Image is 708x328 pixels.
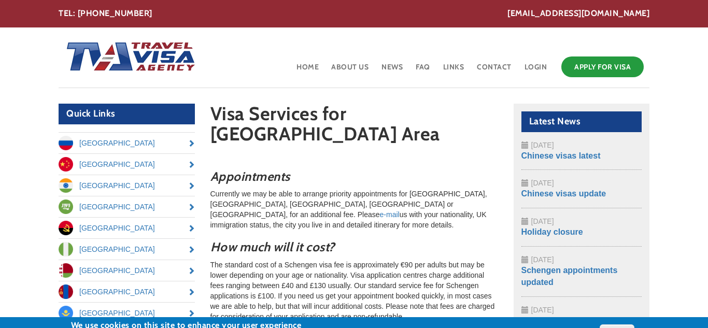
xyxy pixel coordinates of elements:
a: [GEOGRAPHIC_DATA] [59,260,195,281]
a: Home [295,54,320,88]
span: [DATE] [531,255,554,264]
a: [GEOGRAPHIC_DATA] [59,154,195,175]
a: FAQ [415,54,431,88]
a: [GEOGRAPHIC_DATA] [59,239,195,260]
a: e-mail [380,210,400,219]
span: [DATE] [531,141,554,149]
a: Contact [476,54,513,88]
a: [GEOGRAPHIC_DATA] [59,175,195,196]
a: Chinese visas latest [521,151,601,160]
a: [GEOGRAPHIC_DATA] [59,196,195,217]
h2: Latest News [521,111,642,132]
a: Schengen appointments updated [521,266,618,287]
a: Chinese visas update [521,189,606,198]
a: Links [442,54,465,88]
em: How much will it cost? [210,239,335,254]
a: [GEOGRAPHIC_DATA] [59,133,195,153]
a: Holiday closure [521,227,583,236]
span: [DATE] [531,217,554,225]
div: TEL: [PHONE_NUMBER] [59,8,649,20]
a: [GEOGRAPHIC_DATA] [59,281,195,302]
p: The standard cost of a Schengen visa fee is approximately €90 per adults but may be lower dependi... [210,260,498,322]
a: [GEOGRAPHIC_DATA] [59,303,195,323]
a: [EMAIL_ADDRESS][DOMAIN_NAME] [507,8,649,20]
p: Currently we may be able to arrange priority appointments for [GEOGRAPHIC_DATA], [GEOGRAPHIC_DATA... [210,189,498,230]
h1: Visa Services for [GEOGRAPHIC_DATA] Area [210,104,498,149]
em: Appointments [210,169,290,184]
span: [DATE] [531,179,554,187]
span: [DATE] [531,306,554,314]
a: Login [523,54,548,88]
img: Home [59,32,196,83]
a: [GEOGRAPHIC_DATA] [59,218,195,238]
a: Apply for Visa [561,56,644,77]
a: News [380,54,404,88]
a: About Us [330,54,370,88]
